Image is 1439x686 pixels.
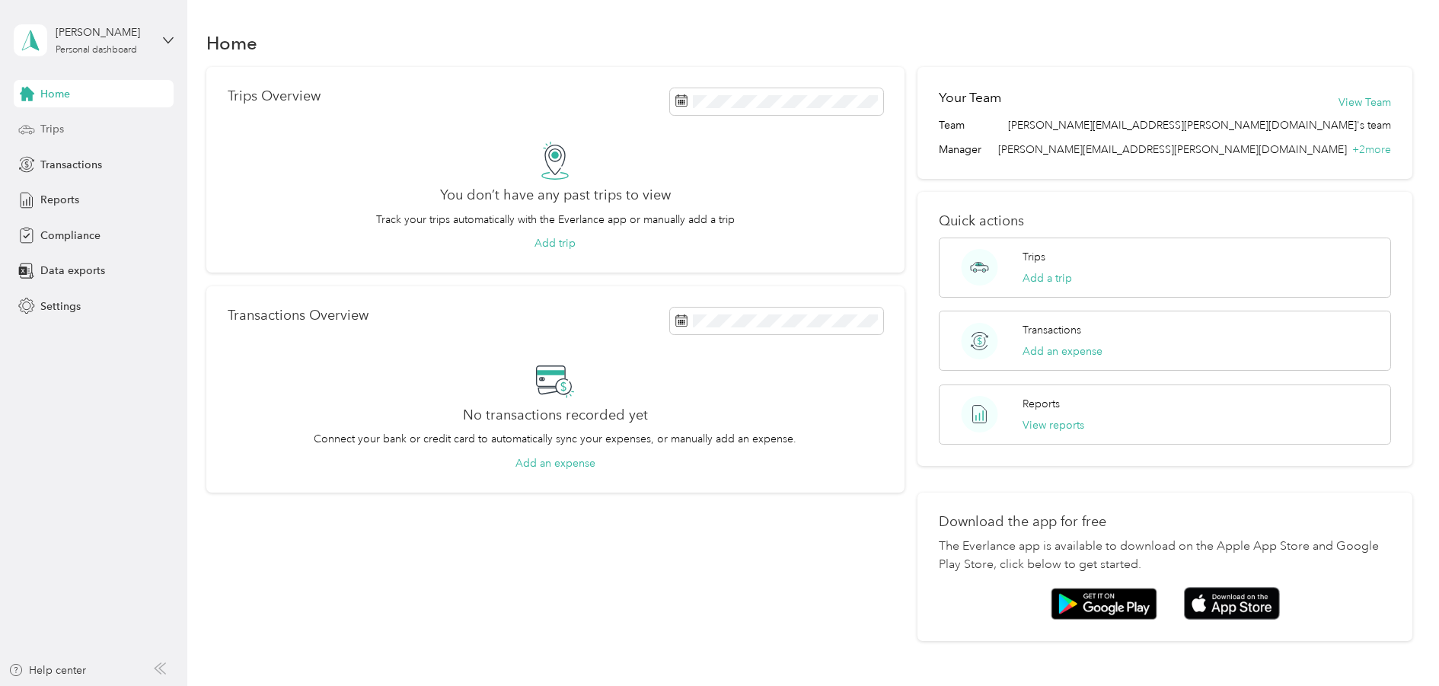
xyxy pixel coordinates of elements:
button: Help center [8,662,86,678]
iframe: Everlance-gr Chat Button Frame [1354,601,1439,686]
p: Transactions [1023,322,1081,338]
span: Team [939,117,965,133]
span: + 2 more [1352,143,1391,156]
span: Home [40,86,70,102]
span: Settings [40,298,81,314]
h2: No transactions recorded yet [463,407,648,423]
img: App store [1184,587,1280,620]
img: Google play [1051,588,1157,620]
p: Reports [1023,396,1060,412]
p: Download the app for free [939,514,1391,530]
span: Data exports [40,263,105,279]
p: Connect your bank or credit card to automatically sync your expenses, or manually add an expense. [314,431,796,447]
button: Add a trip [1023,270,1072,286]
h2: You don’t have any past trips to view [440,187,671,203]
p: The Everlance app is available to download on the Apple App Store and Google Play Store, click be... [939,538,1391,574]
span: [PERSON_NAME][EMAIL_ADDRESS][PERSON_NAME][DOMAIN_NAME] [998,143,1347,156]
button: View Team [1338,94,1391,110]
span: Manager [939,142,981,158]
button: Add trip [534,235,576,251]
h2: Your Team [939,88,1001,107]
span: [PERSON_NAME][EMAIL_ADDRESS][PERSON_NAME][DOMAIN_NAME]'s team [1008,117,1391,133]
p: Transactions Overview [228,308,369,324]
button: Add an expense [1023,343,1102,359]
p: Track your trips automatically with the Everlance app or manually add a trip [376,212,735,228]
button: Add an expense [515,455,595,471]
span: Trips [40,121,64,137]
button: View reports [1023,417,1084,433]
span: Transactions [40,157,102,173]
div: Personal dashboard [56,46,137,55]
h1: Home [206,35,257,51]
span: Reports [40,192,79,208]
div: [PERSON_NAME] [56,24,151,40]
p: Quick actions [939,213,1391,229]
p: Trips Overview [228,88,321,104]
span: Compliance [40,228,101,244]
p: Trips [1023,249,1045,265]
